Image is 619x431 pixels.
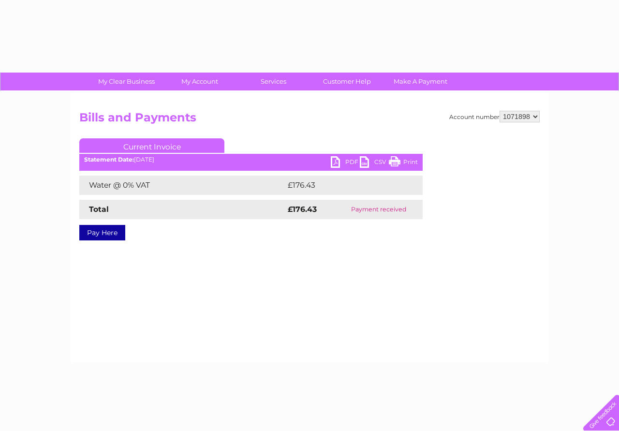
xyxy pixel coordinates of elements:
[89,205,109,214] strong: Total
[234,73,313,90] a: Services
[79,225,125,240] a: Pay Here
[335,200,423,219] td: Payment received
[449,111,540,122] div: Account number
[79,111,540,129] h2: Bills and Payments
[288,205,317,214] strong: £176.43
[160,73,240,90] a: My Account
[79,138,224,153] a: Current Invoice
[84,156,134,163] b: Statement Date:
[87,73,166,90] a: My Clear Business
[285,176,405,195] td: £176.43
[360,156,389,170] a: CSV
[79,156,423,163] div: [DATE]
[331,156,360,170] a: PDF
[381,73,460,90] a: Make A Payment
[389,156,418,170] a: Print
[79,176,285,195] td: Water @ 0% VAT
[307,73,387,90] a: Customer Help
